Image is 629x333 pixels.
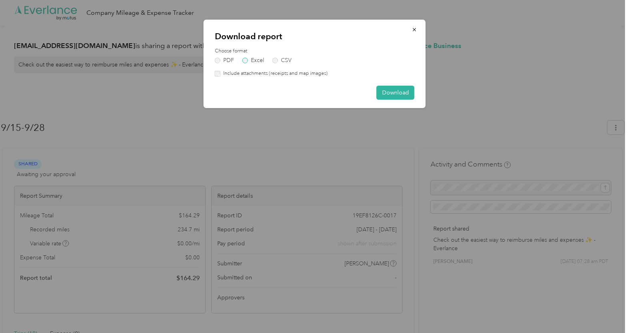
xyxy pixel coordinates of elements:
[272,58,292,63] label: CSV
[242,58,264,63] label: Excel
[215,31,415,42] p: Download report
[377,86,415,100] button: Download
[215,48,415,55] label: Choose format
[220,70,328,77] label: Include attachments (receipts and map images)
[215,58,234,63] label: PDF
